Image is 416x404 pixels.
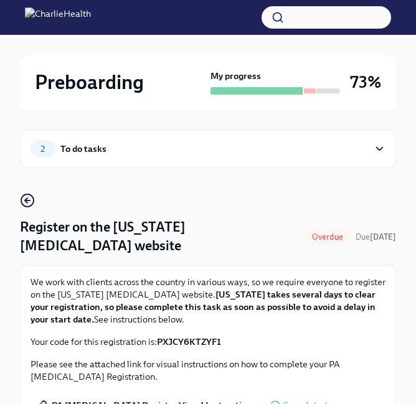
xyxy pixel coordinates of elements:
h3: 73% [350,71,381,93]
strong: My progress [210,70,261,82]
div: To do tasks [60,142,106,156]
span: Overdue [305,232,351,242]
strong: [US_STATE] takes several days to clear your registration, so please complete this task as soon as... [31,289,376,325]
h2: Preboarding [35,70,144,95]
span: August 31st, 2025 07:00 [356,231,396,243]
p: Your code for this registration is: [31,336,385,348]
h4: Register on the [US_STATE] [MEDICAL_DATA] website [20,218,300,255]
p: Please see the attached link for visual instructions on how to complete your PA [MEDICAL_DATA] Re... [31,358,385,383]
span: Due [356,232,396,242]
strong: PXJCY6KTZYF1 [157,336,221,347]
strong: [DATE] [370,232,396,242]
p: We work with clients across the country in various ways, so we require everyone to register on th... [31,276,385,326]
img: CharlieHealth [25,7,91,27]
span: 2 [33,144,52,154]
